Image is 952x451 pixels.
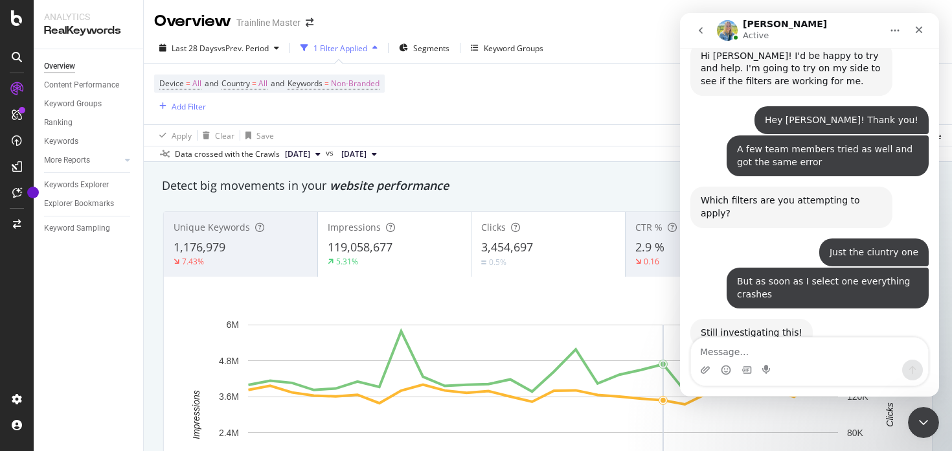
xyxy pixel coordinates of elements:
a: Keywords [44,135,134,148]
button: [DATE] [280,146,326,162]
button: Apply [154,125,192,146]
text: Clicks [885,402,895,426]
div: Keyword Groups [484,43,543,54]
div: Apply [172,130,192,141]
span: vs Prev. Period [218,43,269,54]
text: 120K [847,391,868,402]
iframe: Intercom live chat [680,13,939,397]
div: Overview [44,60,75,73]
div: RealKeywords [44,23,133,38]
button: Segments [394,38,455,58]
button: [DATE] [336,146,382,162]
span: CTR % [635,221,663,233]
button: Add Filter [154,98,206,114]
span: = [186,78,190,89]
span: Keywords [288,78,323,89]
a: Explorer Bookmarks [44,197,134,211]
span: = [252,78,256,89]
text: 80K [847,428,864,438]
button: Last 28 DaysvsPrev. Period [154,38,284,58]
span: 2.9 % [635,239,664,255]
div: Explorer Bookmarks [44,197,114,211]
div: Tooltip anchor [27,187,39,198]
span: 2025 Aug. 24th [341,148,367,160]
text: Impressions [191,390,201,439]
span: Unique Keywords [174,221,250,233]
text: 4.8M [219,356,239,366]
span: vs [326,147,336,159]
div: Analytics [44,10,133,23]
span: Device [159,78,184,89]
div: arrow-right-arrow-left [306,18,313,27]
a: Keywords Explorer [44,178,134,192]
img: Equal [481,260,486,264]
span: Clicks [481,221,506,233]
a: Content Performance [44,78,134,92]
a: More Reports [44,154,121,167]
text: 2.4M [219,428,239,438]
div: 7.43% [182,256,204,267]
span: and [271,78,284,89]
div: More Reports [44,154,90,167]
iframe: Intercom live chat [908,407,939,438]
text: 3.6M [219,391,239,402]
span: 119,058,677 [328,239,392,255]
span: = [324,78,329,89]
div: Data crossed with the Crawls [175,148,280,160]
a: Keyword Sampling [44,222,134,235]
div: Ranking [44,116,73,130]
div: Overview [154,10,231,32]
a: Keyword Groups [44,97,134,111]
a: Overview [44,60,134,73]
button: 1 Filter Applied [295,38,383,58]
button: Clear [198,125,234,146]
text: 6M [227,319,239,330]
div: Clear [215,130,234,141]
div: Keywords Explorer [44,178,109,192]
span: Last 28 Days [172,43,218,54]
span: and [205,78,218,89]
div: 5.31% [336,256,358,267]
div: 0.16 [644,256,659,267]
span: 1,176,979 [174,239,225,255]
span: Country [221,78,250,89]
span: Impressions [328,221,381,233]
span: Segments [413,43,449,54]
button: Save [240,125,274,146]
div: Trainline Master [236,16,300,29]
button: Keyword Groups [466,38,549,58]
div: 1 Filter Applied [313,43,367,54]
